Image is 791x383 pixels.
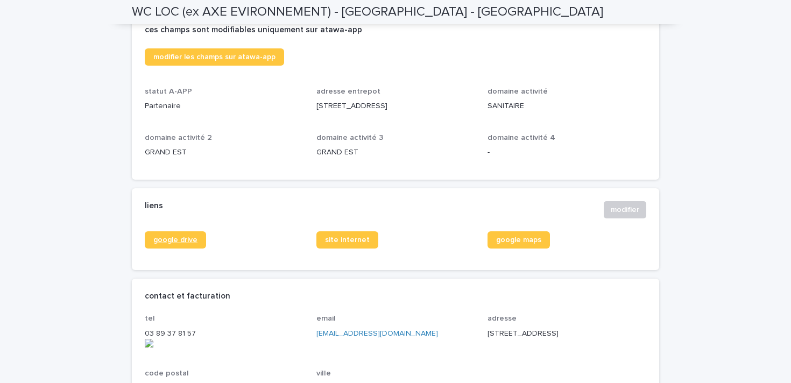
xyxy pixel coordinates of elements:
[132,4,603,20] h2: WC LOC (ex AXE EVIRONNEMENT) - [GEOGRAPHIC_DATA] - [GEOGRAPHIC_DATA]
[145,101,303,112] p: Partenaire
[316,330,438,337] a: [EMAIL_ADDRESS][DOMAIN_NAME]
[611,204,639,215] span: modifier
[316,88,380,95] span: adresse entrepot
[488,147,646,158] p: -
[488,134,555,141] span: domaine activité 4
[145,315,155,322] span: tel
[316,231,378,249] a: site internet
[145,88,192,95] span: statut A-APP
[145,330,196,337] onoff-telecom-ce-phone-number-wrapper: 03 89 37 81 57
[316,315,336,322] span: email
[488,231,550,249] a: google maps
[145,292,230,301] h2: contact et facturation
[145,25,362,35] h2: ces champs sont modifiables uniquement sur atawa-app
[153,236,197,244] span: google drive
[604,201,646,218] button: modifier
[145,147,303,158] p: GRAND EST
[145,134,212,141] span: domaine activité 2
[488,315,517,322] span: adresse
[325,236,370,244] span: site internet
[316,147,475,158] p: GRAND EST
[488,88,548,95] span: domaine activité
[145,48,284,66] a: modifier les champs sur atawa-app
[496,236,541,244] span: google maps
[316,101,475,112] p: [STREET_ADDRESS]
[316,370,331,377] span: ville
[145,370,189,377] span: code postal
[145,231,206,249] a: google drive
[145,201,163,211] h2: liens
[316,134,383,141] span: domaine activité 3
[145,339,303,347] img: actions-icon.png
[153,53,276,61] span: modifier les champs sur atawa-app
[488,101,646,112] p: SANITAIRE
[488,328,646,339] p: [STREET_ADDRESS]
